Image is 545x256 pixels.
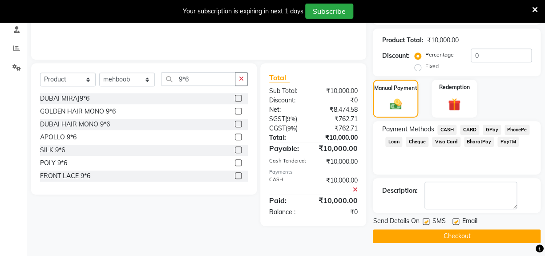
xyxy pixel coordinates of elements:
div: ( ) [262,124,313,133]
div: Discount: [382,51,409,61]
span: Visa Card [432,137,460,147]
div: ( ) [262,114,313,124]
div: ₹0 [313,96,364,105]
span: SMS [432,216,445,228]
div: FRONT LACE 9*6 [40,171,90,181]
div: Payments [269,168,357,176]
span: GPay [483,125,501,135]
div: Paid: [262,195,311,206]
button: Subscribe [305,4,353,19]
span: CGST [269,124,286,132]
div: CASH [262,176,313,195]
span: CARD [460,125,479,135]
div: Cash Tendered: [262,157,313,167]
span: CASH [437,125,456,135]
span: Send Details On [373,216,419,228]
span: Email [462,216,477,228]
div: GOLDEN HAIR MONO 9*6 [40,107,116,116]
span: Cheque [406,137,428,147]
label: Fixed [425,62,438,70]
div: DUBAI MIRAJ9*6 [40,94,89,103]
span: 9% [287,115,295,122]
div: DUBAI HAIR MONO 9*6 [40,120,110,129]
div: Product Total: [382,36,423,45]
label: Percentage [425,51,453,59]
div: Net: [262,105,313,114]
input: Search or Scan [161,72,235,86]
span: Payment Methods [382,125,434,134]
div: Total: [262,133,313,142]
div: ₹10,000.00 [313,176,364,195]
span: PhonePe [505,125,530,135]
div: ₹10,000.00 [313,157,364,167]
div: Discount: [262,96,313,105]
div: ₹10,000.00 [313,86,364,96]
span: BharatPay [464,137,494,147]
div: ₹0 [313,207,364,217]
div: POLY 9*6 [40,158,67,168]
div: ₹762.71 [313,124,364,133]
div: SILK 9*6 [40,146,65,155]
div: Your subscription is expiring in next 1 days [183,7,303,16]
label: Manual Payment [374,84,417,92]
div: ₹762.71 [313,114,364,124]
div: Balance : [262,207,313,217]
div: Payable: [262,143,311,154]
img: _gift.svg [444,97,464,112]
span: SGST [269,115,285,123]
label: Redemption [439,83,469,91]
span: 9% [287,125,296,132]
div: Description: [382,186,417,195]
div: ₹8,474.58 [313,105,364,114]
div: ₹10,000.00 [313,133,364,142]
div: ₹10,000.00 [427,36,458,45]
div: ₹10,000.00 [311,195,364,206]
span: PayTM [497,137,519,147]
span: Loan [385,137,402,147]
div: APOLLO 9*6 [40,133,77,142]
div: ₹10,000.00 [311,143,364,154]
img: _cash.svg [386,98,405,111]
button: Checkout [373,229,541,243]
span: Total [269,73,290,82]
div: Sub Total: [262,86,313,96]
